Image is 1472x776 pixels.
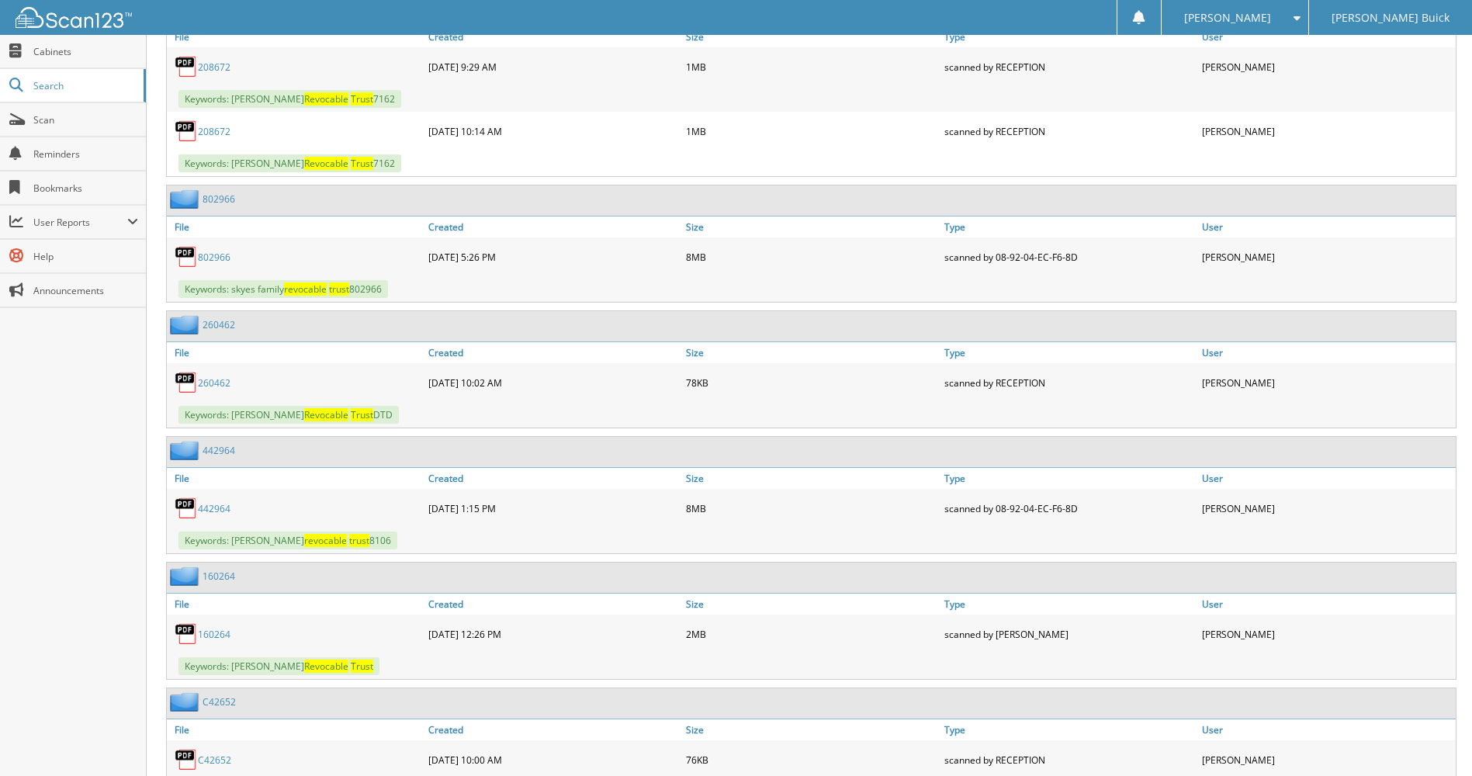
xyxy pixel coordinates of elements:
[682,26,940,47] a: Size
[940,493,1198,524] div: scanned by 08-92-04-EC-F6-8D
[178,154,401,172] span: Keywords: [PERSON_NAME] 7162
[304,157,348,170] span: Revocable
[1198,367,1456,398] div: [PERSON_NAME]
[1198,493,1456,524] div: [PERSON_NAME]
[1198,468,1456,489] a: User
[940,468,1198,489] a: Type
[940,51,1198,82] div: scanned by RECEPTION
[424,217,682,237] a: Created
[167,217,424,237] a: File
[682,594,940,615] a: Size
[33,284,138,297] span: Announcements
[1198,342,1456,363] a: User
[175,120,198,143] img: PDF.png
[424,618,682,650] div: [DATE] 12:26 PM
[33,182,138,195] span: Bookmarks
[1198,51,1456,82] div: [PERSON_NAME]
[940,594,1198,615] a: Type
[682,116,940,147] div: 1MB
[170,441,203,460] img: folder2.png
[170,315,203,334] img: folder2.png
[682,618,940,650] div: 2MB
[682,51,940,82] div: 1MB
[178,406,399,424] span: Keywords: [PERSON_NAME] DTD
[304,660,348,673] span: Revocable
[203,318,235,331] a: 260462
[1198,618,1456,650] div: [PERSON_NAME]
[1332,13,1449,23] span: [PERSON_NAME] Buick
[424,719,682,740] a: Created
[304,92,348,106] span: Revocable
[33,113,138,126] span: Scan
[351,92,373,106] span: Trust
[175,622,198,646] img: PDF.png
[198,61,230,74] a: 208672
[198,251,230,264] a: 802966
[1198,241,1456,272] div: [PERSON_NAME]
[682,241,940,272] div: 8MB
[1198,594,1456,615] a: User
[178,532,397,549] span: Keywords: [PERSON_NAME] 8106
[424,241,682,272] div: [DATE] 5:26 PM
[351,660,373,673] span: Trust
[1198,719,1456,740] a: User
[682,493,940,524] div: 8MB
[33,45,138,58] span: Cabinets
[424,367,682,398] div: [DATE] 10:02 AM
[682,719,940,740] a: Size
[170,189,203,209] img: folder2.png
[167,719,424,740] a: File
[198,628,230,641] a: 160264
[1198,744,1456,775] div: [PERSON_NAME]
[167,468,424,489] a: File
[940,116,1198,147] div: scanned by RECEPTION
[203,695,236,708] a: C42652
[351,157,373,170] span: Trust
[351,408,373,421] span: Trust
[682,342,940,363] a: Size
[178,90,401,108] span: Keywords: [PERSON_NAME] 7162
[175,748,198,771] img: PDF.png
[682,468,940,489] a: Size
[424,342,682,363] a: Created
[175,55,198,78] img: PDF.png
[940,744,1198,775] div: scanned by RECEPTION
[424,468,682,489] a: Created
[198,753,231,767] a: C42652
[424,51,682,82] div: [DATE] 9:29 AM
[424,116,682,147] div: [DATE] 10:14 AM
[424,26,682,47] a: Created
[178,657,379,675] span: Keywords: [PERSON_NAME]
[16,7,132,28] img: scan123-logo-white.svg
[682,744,940,775] div: 76KB
[940,719,1198,740] a: Type
[198,376,230,390] a: 260462
[304,534,347,547] span: revocable
[424,744,682,775] div: [DATE] 10:00 AM
[1198,26,1456,47] a: User
[682,367,940,398] div: 78KB
[940,26,1198,47] a: Type
[175,245,198,268] img: PDF.png
[1198,116,1456,147] div: [PERSON_NAME]
[167,26,424,47] a: File
[940,618,1198,650] div: scanned by [PERSON_NAME]
[682,217,940,237] a: Size
[203,444,235,457] a: 442964
[940,217,1198,237] a: Type
[33,250,138,263] span: Help
[198,502,230,515] a: 442964
[33,79,136,92] span: Search
[1198,217,1456,237] a: User
[1394,702,1472,776] iframe: Chat Widget
[167,342,424,363] a: File
[170,566,203,586] img: folder2.png
[178,280,388,298] span: Keywords: skyes family 802966
[329,282,349,296] span: trust
[203,192,235,206] a: 802966
[940,367,1198,398] div: scanned by RECEPTION
[424,594,682,615] a: Created
[424,493,682,524] div: [DATE] 1:15 PM
[284,282,327,296] span: revocable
